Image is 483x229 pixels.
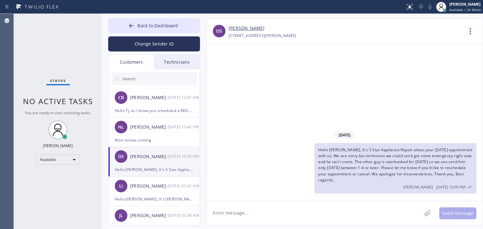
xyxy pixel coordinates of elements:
[229,32,296,39] div: [STREET_ADDRESS][PERSON_NAME]
[403,184,433,190] span: [PERSON_NAME]
[137,23,178,29] span: Back to Dashboard
[43,143,73,148] div: [PERSON_NAME]
[425,3,434,11] button: Mute
[318,147,473,183] span: Hello [PERSON_NAME], It's 5 Star Appliance Repair about your [DATE] appointment with us. We are s...
[449,8,481,12] span: Available | 2h 30min
[168,212,200,219] div: 09/16/2025 9:38 AM
[108,36,200,51] button: Change Sender ID
[216,28,222,35] span: OS
[449,2,481,7] div: [PERSON_NAME]
[436,184,465,190] span: [DATE] 10:09 PM
[334,131,355,139] span: [DATE]
[118,94,124,101] span: CB
[168,153,200,160] div: 09/16/2025 9:09 AM
[154,55,200,69] div: Technicians
[168,182,200,189] div: 09/16/2025 9:42 AM
[108,18,200,33] button: Back to Dashboard
[314,143,476,194] div: 09/16/2025 9:09 AM
[122,72,197,85] input: Search
[439,207,476,219] button: Send message
[115,107,193,114] div: Hello Tj, as I know you scheduled a REDO for [DATE] 8-11, I talked to [PERSON_NAME] but he said t...
[115,136,193,144] div: Nice review coming
[118,124,124,131] span: NL
[108,55,154,69] div: Customers
[36,155,80,165] div: Available
[23,96,93,106] span: No active tasks
[168,94,200,101] div: 09/16/2025 9:01 AM
[130,212,168,219] div: [PERSON_NAME]
[115,195,193,203] div: Hello [PERSON_NAME], It's [PERSON_NAME] Market Appliance Repair about your oven. We are sorry but...
[229,25,264,32] a: [PERSON_NAME]
[25,110,91,115] span: You are ready to start receiving tasks.
[50,78,66,83] span: Status
[168,123,200,130] div: 09/16/2025 9:42 AM
[119,183,123,190] span: LI
[130,124,168,131] div: [PERSON_NAME]
[118,153,124,160] span: OS
[130,183,168,190] div: [PERSON_NAME]
[130,94,168,101] div: [PERSON_NAME]
[119,212,123,219] span: JL
[115,166,193,173] div: Hello [PERSON_NAME], It's 5 Star Appliance Repair about your [DATE] appointment with us. We are s...
[130,153,168,160] div: [PERSON_NAME]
